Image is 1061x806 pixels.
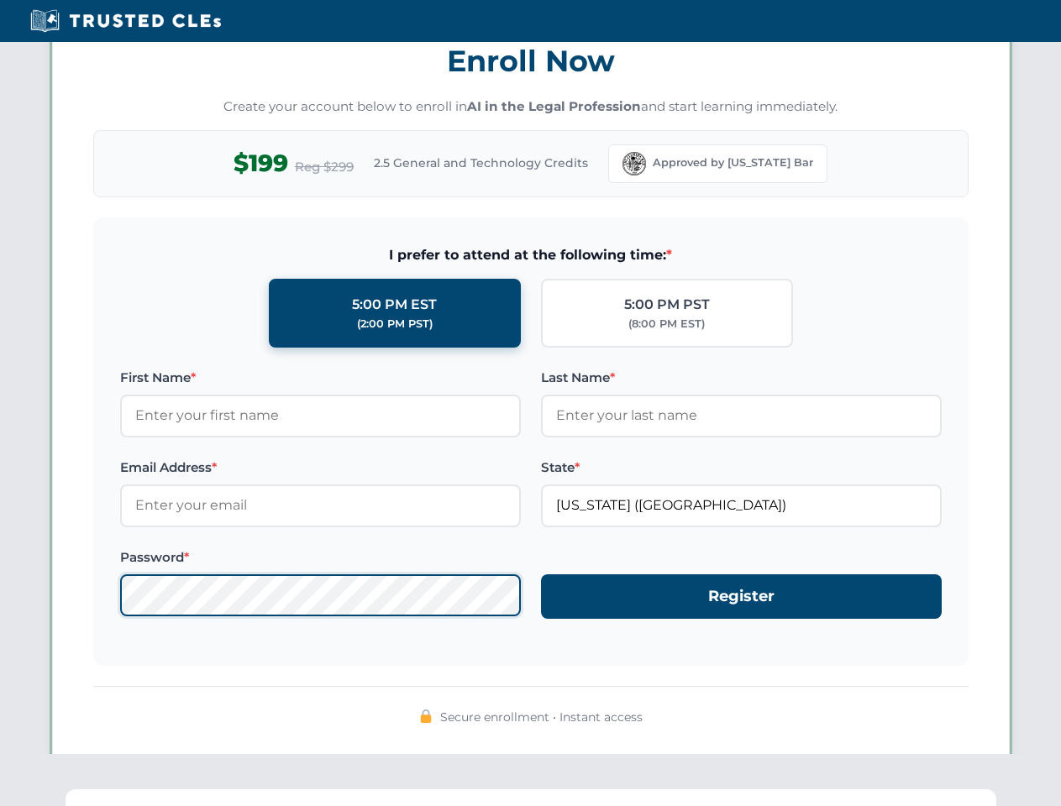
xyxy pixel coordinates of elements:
[120,368,521,388] label: First Name
[419,709,433,723] img: 🔒
[541,368,942,388] label: Last Name
[25,8,226,34] img: Trusted CLEs
[374,154,588,172] span: 2.5 General and Technology Credits
[541,395,942,437] input: Enter your last name
[440,708,643,726] span: Secure enrollment • Instant access
[120,484,521,526] input: Enter your email
[295,157,354,177] span: Reg $299
[352,294,437,316] div: 5:00 PM EST
[93,34,969,87] h3: Enroll Now
[357,316,433,332] div: (2:00 PM PST)
[622,152,646,175] img: Florida Bar
[120,547,521,568] label: Password
[653,154,813,171] span: Approved by [US_STATE] Bar
[541,458,942,478] label: State
[624,294,710,316] div: 5:00 PM PST
[93,97,969,117] p: Create your account below to enroll in and start learning immediately.
[120,395,521,437] input: Enter your first name
[628,316,705,332] div: (8:00 PM EST)
[541,484,942,526] input: Florida (FL)
[234,144,288,182] span: $199
[120,244,942,266] span: I prefer to attend at the following time:
[541,574,942,619] button: Register
[120,458,521,478] label: Email Address
[467,98,641,114] strong: AI in the Legal Profession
